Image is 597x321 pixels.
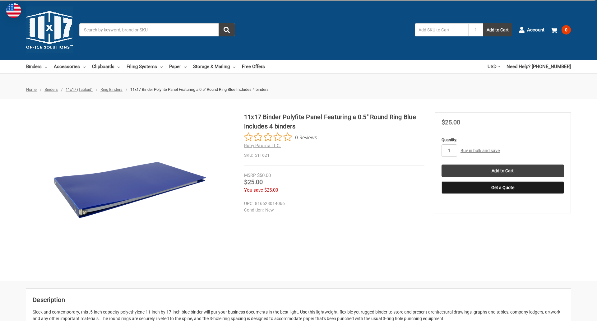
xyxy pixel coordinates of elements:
a: 0 [551,22,571,38]
div: MSRP [244,172,256,179]
a: Buy in bulk and save [460,148,500,153]
a: Binders [44,87,58,92]
a: Home [26,87,37,92]
span: Account [527,26,544,34]
span: $25.00 [442,119,460,126]
a: Ring Binders [100,87,123,92]
iframe: Google Customer Reviews [546,304,597,321]
dt: SKU: [244,152,253,159]
span: 0 Reviews [295,133,317,142]
input: Add SKU to Cart [415,23,468,36]
span: You save [244,187,263,193]
a: Filing Systems [127,60,163,73]
span: $50.00 [257,173,271,178]
button: Rated 0 out of 5 stars from 0 reviews. Jump to reviews. [244,133,317,142]
input: Search by keyword, brand or SKU [79,23,235,36]
img: duty and tax information for United States [6,3,21,18]
span: $25.00 [244,178,263,186]
label: Quantity: [442,137,564,143]
img: 11x17 Binder Polyfite Panel Featuring a 0.5" Round Ring Blue Includes 4 binders [52,112,208,268]
img: 11x17.com [26,7,73,53]
h1: 11x17 Binder Polyfite Panel Featuring a 0.5" Round Ring Blue Includes 4 binders [244,112,424,131]
a: Clipboards [92,60,120,73]
dd: New [244,207,422,213]
dd: 511621 [244,152,424,159]
a: USD [488,60,500,73]
dt: Condition: [244,207,264,213]
a: Storage & Mailing [193,60,235,73]
dt: UPC: [244,200,253,207]
button: Get a Quote [442,181,564,194]
input: Add to Cart [442,165,564,177]
a: Need Help? [PHONE_NUMBER] [507,60,571,73]
dd: 816628014066 [244,200,422,207]
a: Paper [169,60,187,73]
span: 0 [562,25,571,35]
a: Free Offers [242,60,265,73]
a: Accessories [54,60,86,73]
a: 11x17 (Tabloid) [66,87,93,92]
span: 11x17 Binder Polyfite Panel Featuring a 0.5" Round Ring Blue Includes 4 binders [130,87,269,92]
h2: Description [33,295,564,305]
button: Add to Cart [483,23,512,36]
a: Account [519,22,544,38]
a: Ruby Paulina LLC. [244,143,281,148]
a: Binders [26,60,47,73]
span: $25.00 [264,187,278,193]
